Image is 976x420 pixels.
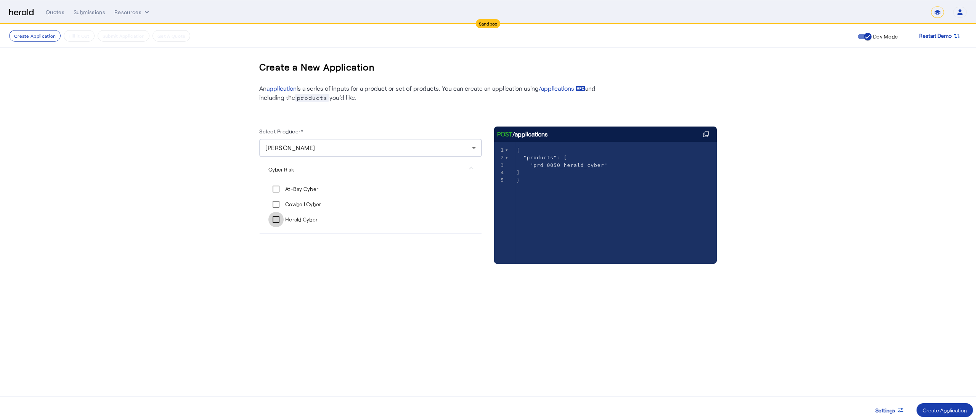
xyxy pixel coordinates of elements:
[114,8,151,16] button: Resources dropdown menu
[284,200,321,208] label: Cowbell Cyber
[875,406,895,414] span: Settings
[259,84,602,102] p: An is a series of inputs for a product or set of products. You can create an application using an...
[517,147,520,153] span: {
[919,31,952,40] span: Restart Demo
[869,403,910,417] button: Settings
[64,30,94,42] button: Fill it Out
[266,85,297,92] a: application
[268,165,464,173] mat-panel-title: Cyber Risk
[917,403,973,417] button: Create Application
[517,170,520,175] span: ]
[497,130,512,139] span: POST
[259,181,482,233] div: Cyber Risk
[476,19,501,28] div: Sandbox
[530,162,607,168] span: "prd_0050_herald_cyber"
[494,146,505,154] div: 1
[74,8,105,16] div: Submissions
[46,8,64,16] div: Quotes
[517,177,520,183] span: }
[259,128,303,135] label: Select Producer*
[152,30,190,42] button: Get A Quote
[265,144,315,151] span: [PERSON_NAME]
[497,130,548,139] div: /applications
[494,127,717,248] herald-code-block: /applications
[539,84,585,93] a: /applications
[517,155,567,160] span: : [
[872,33,898,40] label: Dev Mode
[259,55,375,79] h3: Create a New Application
[98,30,149,42] button: Submit Application
[913,29,967,43] button: Restart Demo
[284,216,318,223] label: Herald Cyber
[9,9,34,16] img: Herald Logo
[494,162,505,169] div: 3
[494,176,505,184] div: 5
[284,185,318,193] label: At-Bay Cyber
[295,94,329,102] span: products
[259,157,482,181] mat-expansion-panel-header: Cyber Risk
[494,169,505,176] div: 4
[923,406,967,414] div: Create Application
[523,155,557,160] span: "products"
[494,154,505,162] div: 2
[9,30,61,42] button: Create Application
